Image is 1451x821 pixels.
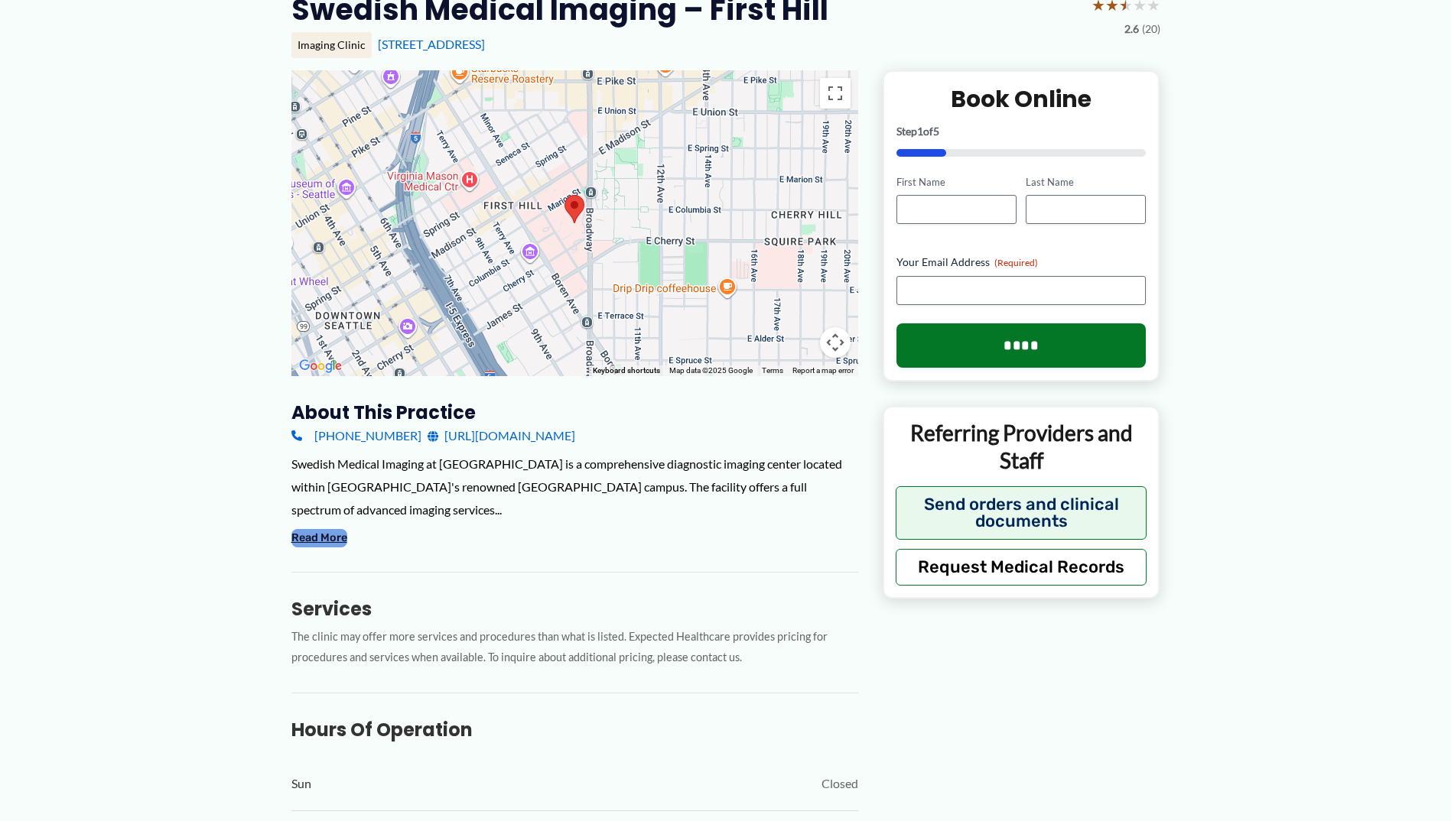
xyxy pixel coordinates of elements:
span: Sun [291,772,311,795]
a: [STREET_ADDRESS] [378,37,485,51]
h3: Services [291,597,858,621]
label: Your Email Address [896,255,1147,270]
h3: About this practice [291,401,858,424]
a: [PHONE_NUMBER] [291,424,421,447]
div: Swedish Medical Imaging at [GEOGRAPHIC_DATA] is a comprehensive diagnostic imaging center located... [291,453,858,521]
span: (20) [1142,19,1160,39]
button: Keyboard shortcuts [593,365,660,376]
button: Map camera controls [820,327,851,358]
span: Closed [821,772,858,795]
h3: Hours of Operation [291,718,858,741]
p: Step of [896,126,1147,137]
img: Google [295,356,346,376]
span: 2.6 [1124,19,1139,39]
h2: Book Online [896,84,1147,114]
label: First Name [896,175,1017,190]
a: Terms (opens in new tab) [762,366,783,375]
label: Last Name [1026,175,1146,190]
button: Request Medical Records [896,549,1147,586]
a: Report a map error [792,366,854,375]
span: 1 [917,125,923,138]
span: Map data ©2025 Google [669,366,753,375]
a: [URL][DOMAIN_NAME] [428,424,575,447]
span: 5 [933,125,939,138]
button: Toggle fullscreen view [820,78,851,109]
p: Referring Providers and Staff [896,419,1147,475]
p: The clinic may offer more services and procedures than what is listed. Expected Healthcare provid... [291,627,858,668]
div: Imaging Clinic [291,32,372,58]
span: (Required) [994,257,1038,268]
button: Send orders and clinical documents [896,486,1147,540]
button: Read More [291,529,347,547]
a: Open this area in Google Maps (opens a new window) [295,356,346,376]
